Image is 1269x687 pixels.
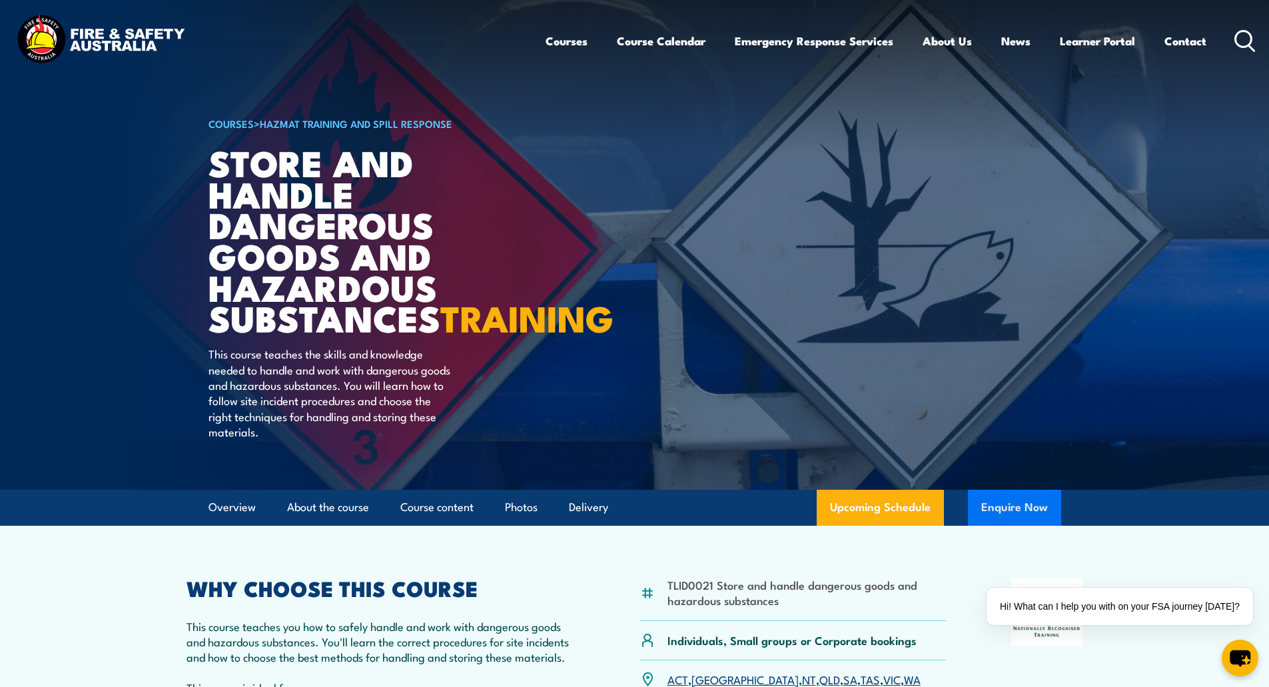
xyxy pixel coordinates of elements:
[883,671,901,687] a: VIC
[187,618,576,665] p: This course teaches you how to safely handle and work with dangerous goods and hazardous substanc...
[802,671,816,687] a: NT
[1060,23,1135,59] a: Learner Portal
[400,490,474,525] a: Course content
[1001,23,1031,59] a: News
[209,490,256,525] a: Overview
[968,490,1061,526] button: Enquire Now
[843,671,857,687] a: SA
[287,490,369,525] a: About the course
[735,23,893,59] a: Emergency Response Services
[691,671,799,687] a: [GEOGRAPHIC_DATA]
[209,346,452,439] p: This course teaches the skills and knowledge needed to handle and work with dangerous goods and h...
[1164,23,1206,59] a: Contact
[904,671,921,687] a: WA
[260,116,452,131] a: HAZMAT Training and Spill Response
[667,672,921,687] p: , , , , , , ,
[667,577,947,608] li: TLID0021 Store and handle dangerous goods and hazardous substances
[569,490,608,525] a: Delivery
[987,588,1253,625] div: Hi! What can I help you with on your FSA journey [DATE]?
[817,490,944,526] a: Upcoming Schedule
[923,23,972,59] a: About Us
[1222,640,1258,676] button: chat-button
[187,578,576,597] h2: WHY CHOOSE THIS COURSE
[617,23,705,59] a: Course Calendar
[505,490,538,525] a: Photos
[819,671,840,687] a: QLD
[209,116,254,131] a: COURSES
[667,671,688,687] a: ACT
[1011,578,1083,646] img: Nationally Recognised Training logo.
[667,632,917,648] p: Individuals, Small groups or Corporate bookings
[209,115,538,131] h6: >
[546,23,588,59] a: Courses
[209,147,538,333] h1: Store And Handle Dangerous Goods and Hazardous Substances
[861,671,880,687] a: TAS
[440,289,614,344] strong: TRAINING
